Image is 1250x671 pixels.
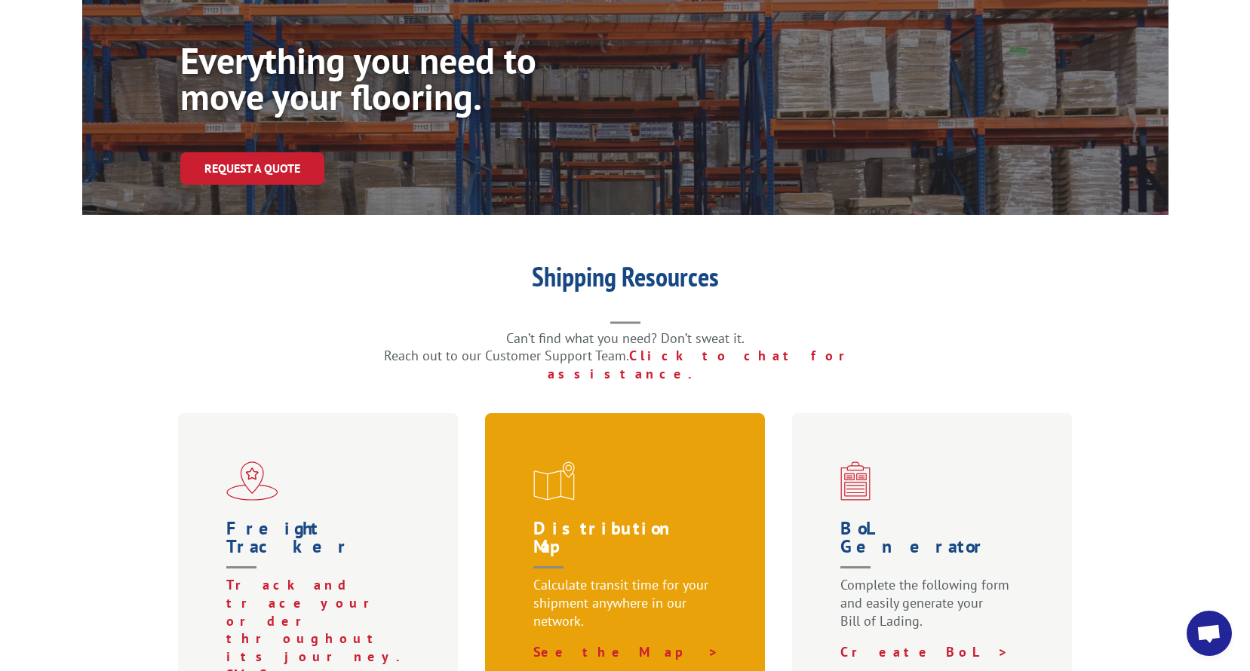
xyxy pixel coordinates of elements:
[324,263,927,298] h1: Shipping Resources
[548,347,866,382] a: Click to chat for assistance.
[840,643,1009,660] a: Create BoL >
[1187,611,1232,656] a: Open chat
[840,519,1030,576] h1: BoL Generator
[533,576,723,643] p: Calculate transit time for your shipment anywhere in our network.
[226,461,278,501] img: xgs-icon-flagship-distribution-model-red
[533,643,719,660] a: See the Map >
[533,461,575,501] img: xgs-icon-distribution-map-red
[840,576,1030,643] p: Complete the following form and easily generate your Bill of Lading.
[226,519,416,576] h1: Freight Tracker
[180,42,633,122] h1: Everything you need to move your flooring.
[533,519,723,576] h1: Distribution Map
[324,329,927,383] p: Can’t find what you need? Don’t sweat it. Reach out to our Customer Support Team.
[840,461,871,501] img: xgs-icon-bo-l-generator-red
[180,152,324,185] a: Request a Quote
